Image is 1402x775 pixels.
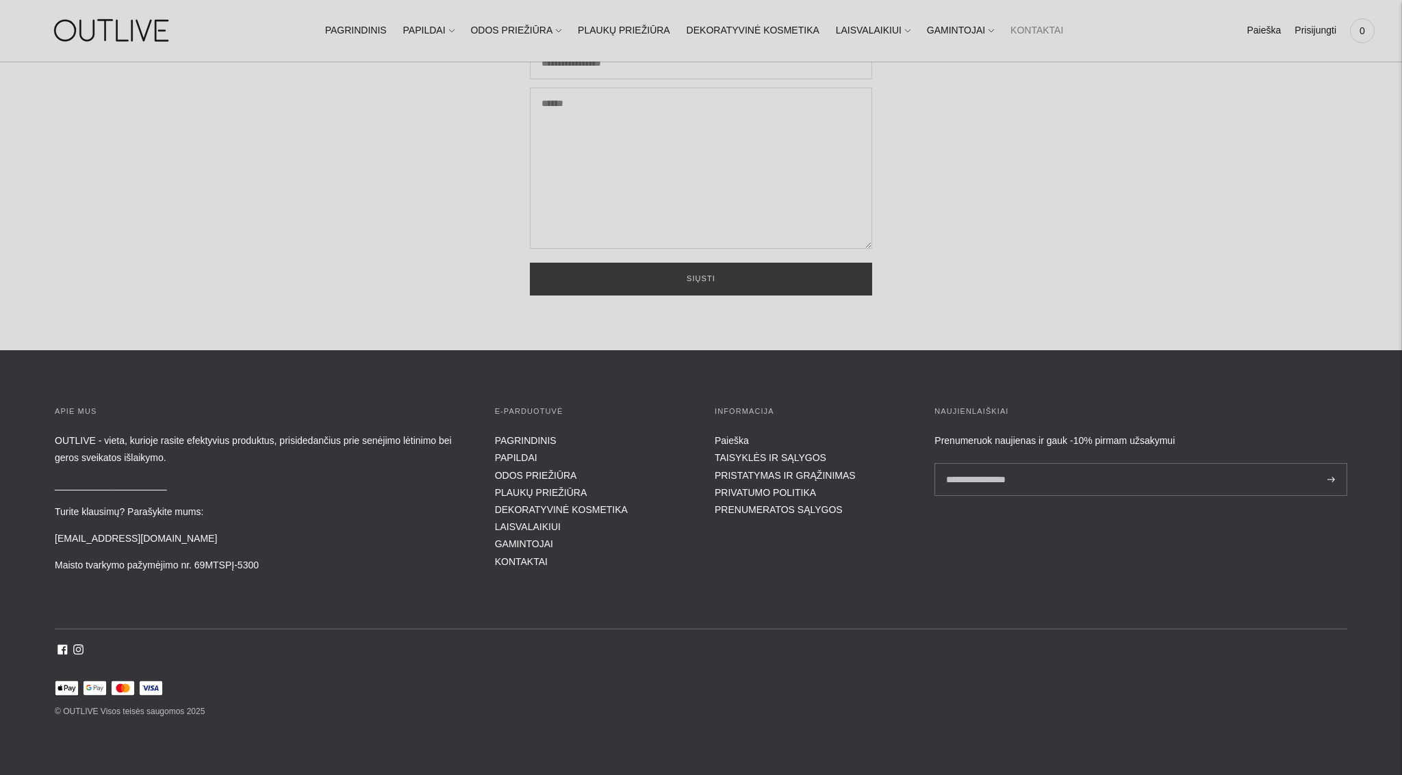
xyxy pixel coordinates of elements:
p: © OUTLIVE Visos teisės saugomos 2025 [55,704,1347,720]
a: 0 [1350,16,1375,46]
a: PLAUKŲ PRIEŽIŪRA [495,487,587,498]
a: Paieška [1247,16,1281,46]
a: Paieška [715,435,749,446]
p: OUTLIVE - vieta, kurioje rasite efektyvius produktus, prisidedančius prie senėjimo lėtinimo bei g... [55,432,468,467]
a: GAMINTOJAI [927,16,994,46]
a: PAPILDAI [495,452,537,463]
p: [EMAIL_ADDRESS][DOMAIN_NAME] [55,530,468,547]
a: Prisijungti [1295,16,1336,46]
a: KONTAKTAI [1010,16,1063,46]
button: Siųsti [530,263,872,295]
a: ODOS PRIEŽIŪRA [470,16,561,46]
h3: E-parduotuvė [495,405,687,419]
h3: APIE MUS [55,405,468,419]
a: GAMINTOJAI [495,538,553,549]
a: KONTAKTAI [495,556,548,567]
a: PAGRINDINIS [325,16,387,46]
a: PAGRINDINIS [495,435,557,446]
span: 0 [1353,21,1372,40]
a: LAISVALAIKIUI [495,521,561,532]
a: PRENUMERATOS SĄLYGOS [715,504,843,515]
img: OUTLIVE [27,7,199,54]
div: Prenumeruok naujienas ir gauk -10% pirmam užsakymui [934,432,1347,449]
a: PRIVATUMO POLITIKA [715,487,816,498]
a: DEKORATYVINĖ KOSMETIKA [687,16,819,46]
a: PAPILDAI [403,16,455,46]
h3: INFORMACIJA [715,405,907,419]
a: ODOS PRIEŽIŪRA [495,470,577,481]
p: _____________________ [55,477,468,494]
p: Maisto tvarkymo pažymėjimo nr. 69MTSPĮ-5300 [55,557,468,574]
h3: Naujienlaiškiai [934,405,1347,419]
a: PLAUKŲ PRIEŽIŪRA [578,16,670,46]
a: DEKORATYVINĖ KOSMETIKA [495,504,628,515]
p: Turite klausimų? Parašykite mums: [55,503,468,521]
a: PRISTATYMAS IR GRĄŽINIMAS [715,470,856,481]
a: TAISYKLĖS IR SĄLYGOS [715,452,826,463]
a: LAISVALAIKIUI [836,16,910,46]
